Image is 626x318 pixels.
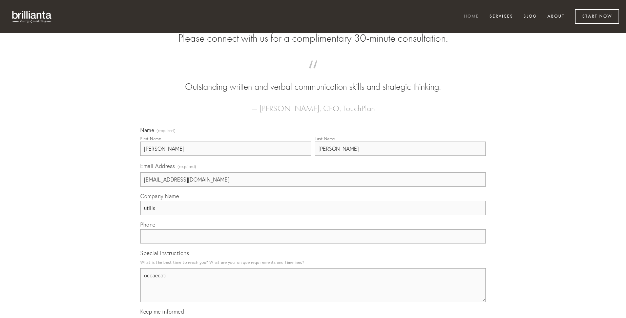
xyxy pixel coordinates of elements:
[519,11,541,22] a: Blog
[151,93,475,115] figcaption: — [PERSON_NAME], CEO, TouchPlan
[315,136,335,141] div: Last Name
[140,221,155,228] span: Phone
[140,258,486,267] p: What is the best time to reach you? What are your unique requirements and timelines?
[140,268,486,302] textarea: occaecati
[140,193,179,199] span: Company Name
[7,7,58,26] img: brillianta - research, strategy, marketing
[151,67,475,80] span: “
[140,163,175,169] span: Email Address
[140,308,184,315] span: Keep me informed
[543,11,569,22] a: About
[156,129,175,133] span: (required)
[140,127,154,133] span: Name
[140,250,189,256] span: Special Instructions
[151,67,475,93] blockquote: Outstanding written and verbal communication skills and strategic thinking.
[140,136,161,141] div: First Name
[140,32,486,45] h2: Please connect with us for a complimentary 30-minute consultation.
[575,9,619,24] a: Start Now
[460,11,483,22] a: Home
[485,11,518,22] a: Services
[178,162,196,171] span: (required)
